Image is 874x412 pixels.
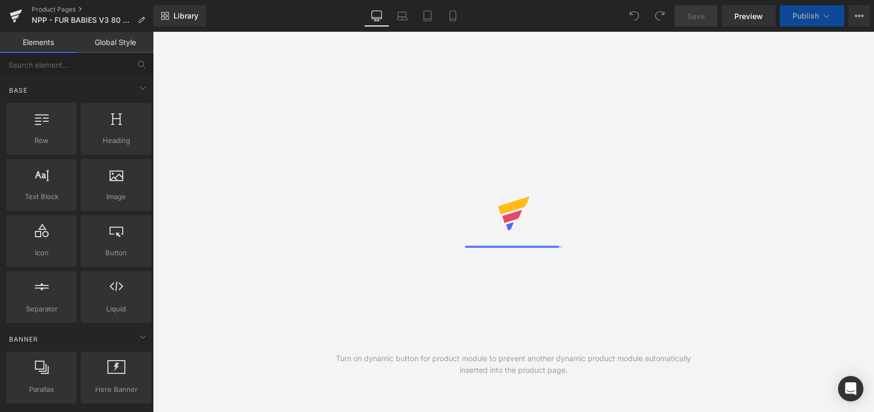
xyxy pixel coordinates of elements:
span: Text Block [10,191,74,202]
a: Laptop [389,5,415,26]
span: Banner [8,334,39,344]
button: Redo [649,5,670,26]
a: Preview [722,5,776,26]
span: Separator [10,303,74,315]
a: New Library [153,5,206,26]
span: Preview [734,11,763,22]
button: Undo [624,5,645,26]
div: Turn on dynamic button for product module to prevent another dynamic product module automatically... [333,353,694,376]
span: Hero Banner [84,384,148,395]
span: Image [84,191,148,202]
span: Heading [84,135,148,146]
span: NPP - FUR BABIES V3 80 actions [NEW LAYOUT 2025] [32,16,133,24]
button: More [849,5,870,26]
a: Desktop [364,5,389,26]
span: Parallax [10,384,74,395]
a: Product Pages [32,5,153,14]
span: Library [174,11,198,21]
a: Global Style [77,32,153,53]
span: Icon [10,247,74,258]
span: Button [84,247,148,258]
span: Base [8,85,29,95]
a: Mobile [440,5,466,26]
button: Publish [780,5,844,26]
span: Liquid [84,303,148,315]
span: Publish [793,12,819,20]
div: Open Intercom Messenger [838,376,863,401]
span: Save [687,11,705,22]
a: Tablet [415,5,440,26]
span: Row [10,135,74,146]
